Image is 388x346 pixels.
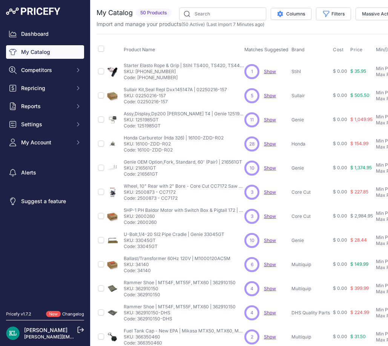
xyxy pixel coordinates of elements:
a: Suggest a feature [6,194,84,208]
p: Import and manage your products [97,20,264,28]
span: $ 2,984.95 [350,213,373,219]
span: Show [264,237,276,243]
a: Show [264,334,276,340]
button: Filters [316,8,351,20]
span: Cost [333,47,344,53]
a: Show [264,93,276,98]
span: Repricing [21,84,71,92]
p: SKU: 362910150 [124,286,236,292]
p: Code: 1251985GT [124,123,244,129]
a: Show [264,165,276,171]
a: 50 Active [183,21,203,27]
p: SKU: 366350460 [124,334,244,340]
p: U-Bolt,1/4-20 Sl2 Pipe Cradle | Genie 33045GT [124,231,224,237]
span: $ 1,049.95 [350,116,373,122]
p: Starter Elasto Rope & Grip | Stihl TS400, TS420, TS440, TS700, TS800 | [PHONE_NUMBER] [124,63,244,69]
p: SKU: 1251985GT [124,117,244,123]
span: 6 [251,261,253,268]
span: 3 [251,189,253,196]
p: Core Cut [291,213,330,219]
nav: Sidebar [6,27,84,302]
p: Core Cut [291,189,330,195]
p: Genie [291,165,330,171]
p: Code: 33045GT [124,243,224,250]
a: Show [264,286,276,291]
span: $ 224.99 [350,309,369,315]
button: Settings [6,118,84,131]
button: Repricing [6,81,84,95]
a: Changelog [62,311,84,317]
p: Code: 2500873 - CC7172 [124,195,244,201]
p: Code: 2600260 [124,219,244,225]
span: Brand [291,47,305,52]
p: Sullair Kit,Seal Repl Dxx145147A | 02250216-157 [124,87,227,93]
a: My Catalog [6,45,84,59]
h2: My Catalog [97,8,133,18]
button: Cost [333,47,345,53]
span: $ 0.00 [333,261,347,267]
span: 10 [250,237,255,244]
p: SKU: 34140 [124,262,230,268]
span: $ 0.00 [333,141,347,146]
a: Show [264,189,276,195]
a: Show [264,69,276,74]
a: Show [264,213,276,219]
a: [PERSON_NAME] [24,327,67,333]
span: $ 28.44 [350,237,367,243]
p: Code: 362910150 [124,292,236,298]
p: SKU: 2600260 [124,213,244,219]
span: Show [264,141,276,147]
span: $ 154.99 [350,141,368,146]
input: Search [179,8,266,20]
span: $ 399.99 [350,285,369,291]
p: Code: 216561GT [124,171,242,177]
span: $ 227.85 [350,189,368,194]
p: SKU: [PHONE_NUMBER] [124,69,244,75]
span: 11 [250,116,254,123]
span: $ 0.00 [333,189,347,194]
span: $ 0.00 [333,68,347,74]
p: Code: 34140 [124,268,230,274]
p: SKU: 33045GT [124,237,224,243]
p: SKU: 2500873 - CC7172 [124,189,244,195]
button: Price [350,47,364,53]
p: 5HP-1 PH Baldor Motor with Switch Box & Pigtail 172 | 2600260 [124,207,244,213]
p: SKU: 216561GT [124,165,242,171]
button: Competitors [6,63,84,77]
img: Pricefy Logo [6,8,60,15]
a: Show [264,310,276,315]
span: Matches Suggested [244,47,288,52]
p: Code: 362910150-DHS [124,316,236,322]
span: 1 [251,68,253,75]
span: 10 [250,165,255,171]
span: 4 [250,285,253,292]
a: Show [264,262,276,267]
p: Genie [291,237,330,243]
button: Columns [271,8,311,20]
p: Rammer Shoe | MT54F, MT55F, MTX60 | 362910150 [124,304,236,310]
span: (Last import 7 Minutes ago) [206,21,264,27]
span: 2 [251,334,253,340]
p: Sullair [291,93,330,99]
span: 28 [249,141,255,147]
p: Code: [PHONE_NUMBER] [124,75,244,81]
p: SKU: 362910150-DHS [124,310,236,316]
span: 4 [250,309,253,316]
span: My Account [21,139,71,146]
span: ( ) [181,21,205,27]
p: Rammer Shoe | MT54F, MT55F, MTX60 | 362910150 [124,280,236,286]
p: SKU: 16100-ZDD-R02 [124,141,224,147]
p: Honda Carburetor (Hda 326) | 16100-ZDD-R02 [124,135,224,141]
span: Price [350,47,363,53]
p: Multiquip [291,262,330,268]
span: New [46,311,61,317]
span: $ 1,374.95 [350,165,372,170]
div: Pricefy v1.7.2 [6,311,31,317]
a: Show [264,117,276,122]
button: Reports [6,100,84,113]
